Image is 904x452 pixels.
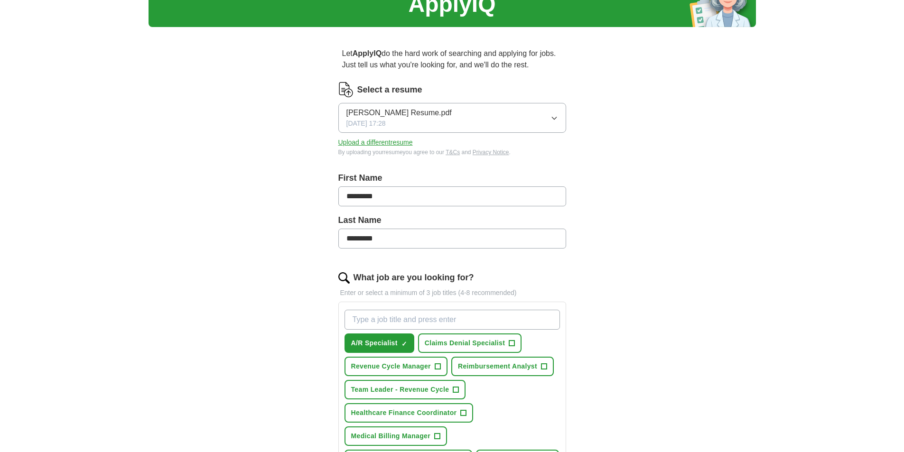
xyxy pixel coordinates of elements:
[338,82,354,97] img: CV Icon
[351,385,449,395] span: Team Leader - Revenue Cycle
[345,426,447,446] button: Medical Billing Manager
[346,107,452,119] span: [PERSON_NAME] Resume.pdf
[338,172,566,184] label: First Name
[451,357,554,376] button: Reimbursement Analyst
[458,361,537,371] span: Reimbursement Analyst
[351,361,431,371] span: Revenue Cycle Manager
[351,338,398,348] span: A/R Specialist
[425,338,505,348] span: Claims Denial Specialist
[473,149,509,156] a: Privacy Notice
[338,138,413,148] button: Upload a differentresume
[345,380,466,399] button: Team Leader - Revenue Cycle
[338,103,566,133] button: [PERSON_NAME] Resume.pdf[DATE] 17:28
[345,357,447,376] button: Revenue Cycle Manager
[338,44,566,74] p: Let do the hard work of searching and applying for jobs. Just tell us what you're looking for, an...
[401,340,407,348] span: ✓
[345,333,414,353] button: A/R Specialist✓
[338,148,566,157] div: By uploading your resume you agree to our and .
[353,49,382,57] strong: ApplyIQ
[351,408,457,418] span: Healthcare Finance Coordinator
[357,83,422,96] label: Select a resume
[338,288,566,298] p: Enter or select a minimum of 3 job titles (4-8 recommended)
[345,403,474,423] button: Healthcare Finance Coordinator
[446,149,460,156] a: T&Cs
[354,271,474,284] label: What job are you looking for?
[338,214,566,227] label: Last Name
[338,272,350,284] img: search.png
[351,431,431,441] span: Medical Billing Manager
[345,310,560,330] input: Type a job title and press enter
[346,119,386,129] span: [DATE] 17:28
[418,333,522,353] button: Claims Denial Specialist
